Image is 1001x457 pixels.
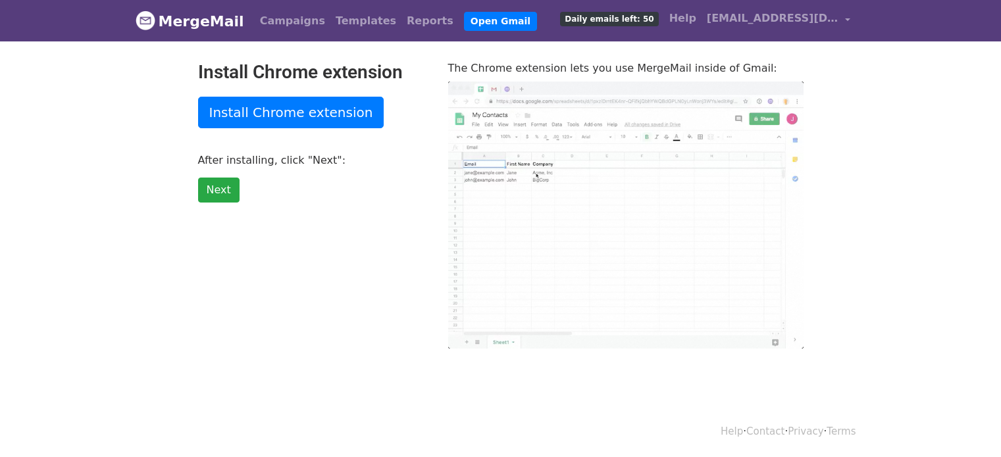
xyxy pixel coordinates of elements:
[664,5,702,32] a: Help
[198,178,240,203] a: Next
[330,8,401,34] a: Templates
[448,61,804,75] p: The Chrome extension lets you use MergeMail inside of Gmail:
[721,425,743,437] a: Help
[702,5,856,36] a: [EMAIL_ADDRESS][DOMAIN_NAME]
[198,97,384,128] a: Install Chrome extension
[136,7,244,35] a: MergeMail
[707,11,838,26] span: [EMAIL_ADDRESS][DOMAIN_NAME]
[555,5,663,32] a: Daily emails left: 50
[464,12,537,31] a: Open Gmail
[136,11,155,30] img: MergeMail logo
[560,12,658,26] span: Daily emails left: 50
[198,61,428,84] h2: Install Chrome extension
[255,8,330,34] a: Campaigns
[746,425,784,437] a: Contact
[198,153,428,167] p: After installing, click "Next":
[827,425,856,437] a: Terms
[401,8,459,34] a: Reports
[788,425,823,437] a: Privacy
